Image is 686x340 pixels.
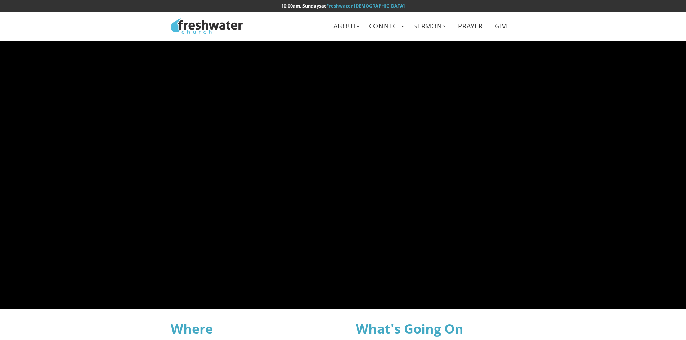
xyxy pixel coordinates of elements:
[453,18,488,34] a: Prayer
[408,18,451,34] a: Sermons
[171,18,243,34] img: Freshwater Church
[490,18,515,34] a: Give
[171,322,330,336] h3: Where
[356,322,515,336] h3: What's Going On
[171,3,515,8] h6: at
[328,18,362,34] a: About
[326,3,405,9] a: Freshwater [DEMOGRAPHIC_DATA]
[364,18,407,34] a: Connect
[281,3,321,9] time: 10:00am, Sundays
